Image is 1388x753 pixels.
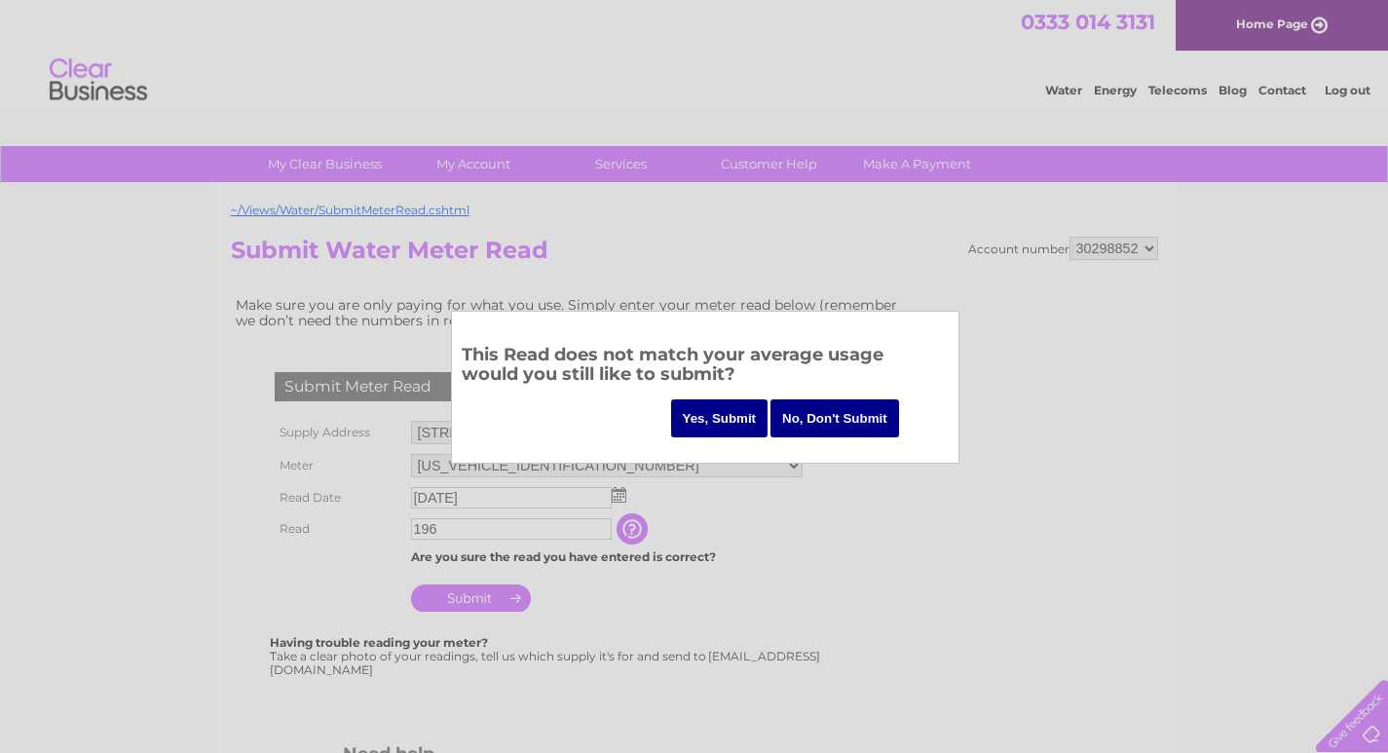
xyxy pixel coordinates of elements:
[671,399,769,437] input: Yes, Submit
[49,51,148,110] img: logo.png
[1045,83,1082,97] a: Water
[235,11,1155,94] div: Clear Business is a trading name of Verastar Limited (registered in [GEOGRAPHIC_DATA] No. 3667643...
[1094,83,1137,97] a: Energy
[1258,83,1306,97] a: Contact
[1219,83,1247,97] a: Blog
[1021,10,1155,34] a: 0333 014 3131
[462,341,949,395] h3: This Read does not match your average usage would you still like to submit?
[1325,83,1370,97] a: Log out
[1148,83,1207,97] a: Telecoms
[770,399,899,437] input: No, Don't Submit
